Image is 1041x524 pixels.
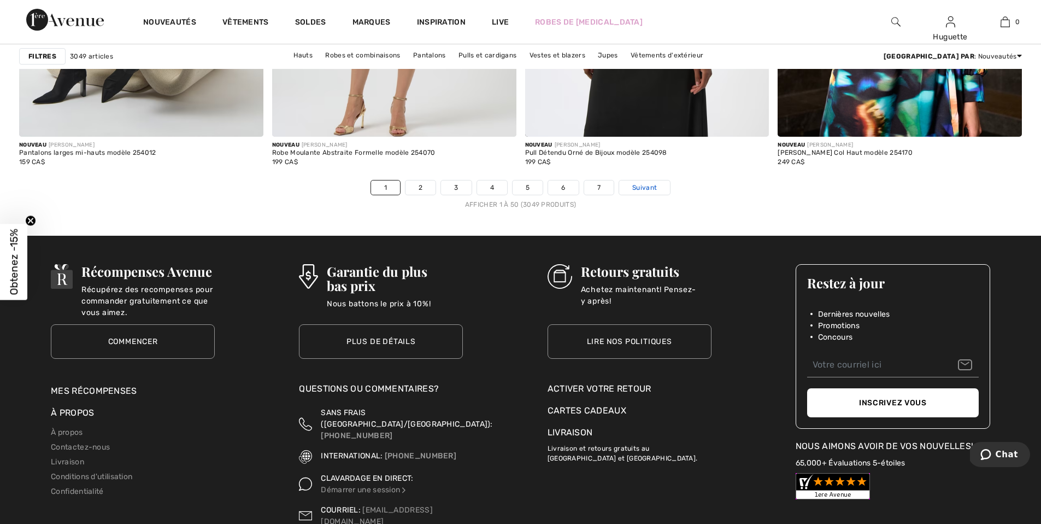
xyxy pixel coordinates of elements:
a: Vestes et blazers [524,48,591,62]
a: Robes et combinaisons [320,48,405,62]
a: 6 [548,181,578,195]
a: [PHONE_NUMBER] [385,451,456,461]
span: 159 CA$ [19,158,45,166]
span: 3049 articles [70,51,113,61]
img: Récompenses Avenue [51,264,73,289]
a: 7 [584,181,614,195]
div: : Nouveautés [884,51,1022,61]
a: Démarrer une session [321,485,408,494]
a: Hauts [288,48,319,62]
span: Dernières nouvelles [818,308,890,320]
span: Concours [818,331,852,343]
button: Close teaser [25,216,36,226]
span: Nouveau [19,142,46,148]
span: Nouveau [525,142,552,148]
span: Nouveau [272,142,299,148]
span: Suivant [632,183,657,193]
a: Plus de détails [299,324,463,359]
a: Se connecter [946,16,955,27]
h3: Retours gratuits [581,264,711,278]
div: Afficher 1 à 50 (3049 produits) [19,200,1022,209]
a: Jupes [592,48,624,62]
span: 199 CA$ [272,158,298,166]
img: Mes infos [946,15,955,28]
img: Clavardage en direct [400,486,408,494]
img: International [299,450,312,463]
p: Nous battons le prix à 10%! [327,298,463,320]
a: 65,000+ Évaluations 5-étoiles [796,458,905,468]
h3: Restez à jour [807,276,979,290]
p: Récupérez des recompenses pour commander gratuitement ce que vous aimez. [81,284,215,306]
div: Pull Détendu Orné de Bijoux modèle 254098 [525,149,667,157]
img: 1ère Avenue [26,9,104,31]
img: Customer Reviews [796,473,870,499]
div: À propos [51,406,215,425]
a: Vêtements d'extérieur [625,48,709,62]
a: [PHONE_NUMBER] [321,431,392,440]
input: Votre courriel ici [807,353,979,377]
a: Conditions d'utilisation [51,472,132,481]
div: Pantalons larges mi-hauts modèle 254012 [19,149,156,157]
span: Inspiration [417,18,466,29]
strong: Filtres [28,51,56,61]
div: [PERSON_NAME] [272,141,436,149]
a: Pantalons [408,48,451,62]
span: SANS FRAIS ([GEOGRAPHIC_DATA]/[GEOGRAPHIC_DATA]): [321,408,492,429]
span: INTERNATIONAL: [321,451,383,461]
span: CLAVARDAGE EN DIRECT: [321,474,413,483]
a: 3 [441,181,471,195]
a: Contactez-nous [51,443,110,452]
img: Retours gratuits [548,264,572,289]
strong: [GEOGRAPHIC_DATA] par [884,53,974,60]
a: Nouveautés [143,18,196,29]
a: Live [492,16,509,28]
a: Cartes Cadeaux [548,404,711,417]
div: Huguette [924,31,977,43]
p: Achetez maintenant! Pensez-y après! [581,284,711,306]
div: [PERSON_NAME] [525,141,667,149]
div: [PERSON_NAME] Col Haut modèle 254170 [778,149,913,157]
a: 1 [371,181,400,195]
p: Livraison et retours gratuits au [GEOGRAPHIC_DATA] et [GEOGRAPHIC_DATA]. [548,439,711,463]
div: Robe Moulante Abstraite Formelle modèle 254070 [272,149,436,157]
span: 0 [1015,17,1020,27]
span: 249 CA$ [778,158,804,166]
img: Sans Frais (Canada/EU) [299,407,312,441]
a: Marques [352,18,391,29]
a: Vêtements [222,18,269,29]
a: Confidentialité [51,487,104,496]
h3: Récompenses Avenue [81,264,215,278]
div: [PERSON_NAME] [778,141,913,149]
a: Mes récompenses [51,386,137,396]
a: Pulls et cardigans [453,48,522,62]
a: Livraison [51,457,84,467]
a: 2 [405,181,436,195]
div: Nous aimons avoir de vos nouvelles! [796,440,990,453]
img: Mon panier [1001,15,1010,28]
img: recherche [891,15,901,28]
span: 199 CA$ [525,158,551,166]
a: À propos [51,428,83,437]
a: Activer votre retour [548,382,711,395]
a: Livraison [548,427,593,438]
a: Suivant [619,181,670,195]
a: Commencer [51,324,215,359]
img: Clavardage en direct [299,473,312,496]
span: COURRIEL: [321,505,361,515]
div: Questions ou commentaires? [299,382,463,401]
div: [PERSON_NAME] [19,141,156,149]
a: Soldes [295,18,326,29]
button: Inscrivez vous [807,388,979,417]
span: Nouveau [778,142,805,148]
span: Obtenez -15% [8,229,20,295]
img: Garantie du plus bas prix [299,264,317,289]
a: Lire nos politiques [548,324,711,359]
a: 0 [978,15,1032,28]
span: Promotions [818,320,860,331]
h3: Garantie du plus bas prix [327,264,463,293]
iframe: Ouvre un widget dans lequel vous pouvez chatter avec l’un de nos agents [970,442,1030,469]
